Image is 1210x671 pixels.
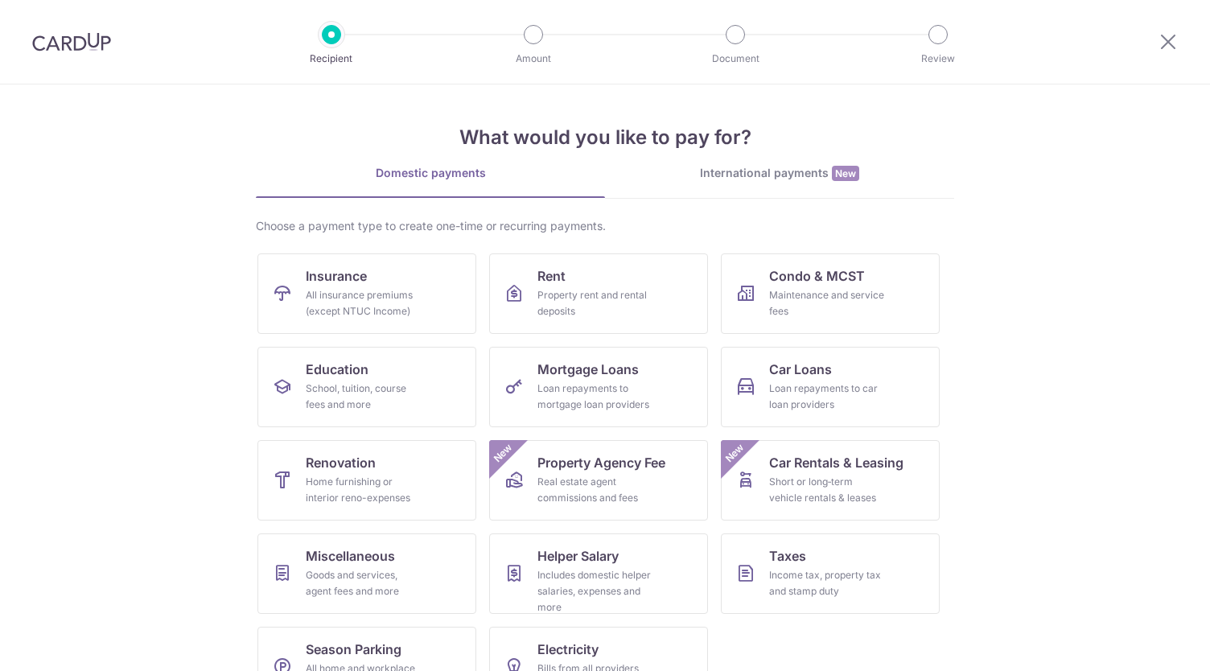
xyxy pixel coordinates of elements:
[879,51,998,67] p: Review
[306,453,376,472] span: Renovation
[257,347,476,427] a: EducationSchool, tuition, course fees and more
[272,51,391,67] p: Recipient
[490,440,517,467] span: New
[256,123,954,152] h4: What would you like to pay for?
[489,533,708,614] a: Helper SalaryIncludes domestic helper salaries, expenses and more
[721,347,940,427] a: Car LoansLoan repayments to car loan providers
[1107,623,1194,663] iframe: Opens a widget where you can find more information
[489,347,708,427] a: Mortgage LoansLoan repayments to mortgage loan providers
[769,381,885,413] div: Loan repayments to car loan providers
[537,266,566,286] span: Rent
[537,381,653,413] div: Loan repayments to mortgage loan providers
[537,287,653,319] div: Property rent and rental deposits
[769,287,885,319] div: Maintenance and service fees
[257,533,476,614] a: MiscellaneousGoods and services, agent fees and more
[256,218,954,234] div: Choose a payment type to create one-time or recurring payments.
[489,253,708,334] a: RentProperty rent and rental deposits
[676,51,795,67] p: Document
[32,32,111,51] img: CardUp
[537,567,653,615] div: Includes domestic helper salaries, expenses and more
[537,640,599,659] span: Electricity
[769,453,903,472] span: Car Rentals & Leasing
[769,266,865,286] span: Condo & MCST
[769,474,885,506] div: Short or long‑term vehicle rentals & leases
[306,546,395,566] span: Miscellaneous
[537,474,653,506] div: Real estate agent commissions and fees
[257,253,476,334] a: InsuranceAll insurance premiums (except NTUC Income)
[306,287,422,319] div: All insurance premiums (except NTUC Income)
[474,51,593,67] p: Amount
[306,381,422,413] div: School, tuition, course fees and more
[306,266,367,286] span: Insurance
[306,474,422,506] div: Home furnishing or interior reno-expenses
[769,567,885,599] div: Income tax, property tax and stamp duty
[306,640,401,659] span: Season Parking
[537,360,639,379] span: Mortgage Loans
[537,453,665,472] span: Property Agency Fee
[256,165,605,181] div: Domestic payments
[605,165,954,182] div: International payments
[257,440,476,521] a: RenovationHome furnishing or interior reno-expenses
[722,440,748,467] span: New
[306,360,368,379] span: Education
[489,440,708,521] a: Property Agency FeeReal estate agent commissions and feesNew
[306,567,422,599] div: Goods and services, agent fees and more
[721,253,940,334] a: Condo & MCSTMaintenance and service fees
[721,440,940,521] a: Car Rentals & LeasingShort or long‑term vehicle rentals & leasesNew
[721,533,940,614] a: TaxesIncome tax, property tax and stamp duty
[769,360,832,379] span: Car Loans
[769,546,806,566] span: Taxes
[832,166,859,181] span: New
[537,546,619,566] span: Helper Salary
